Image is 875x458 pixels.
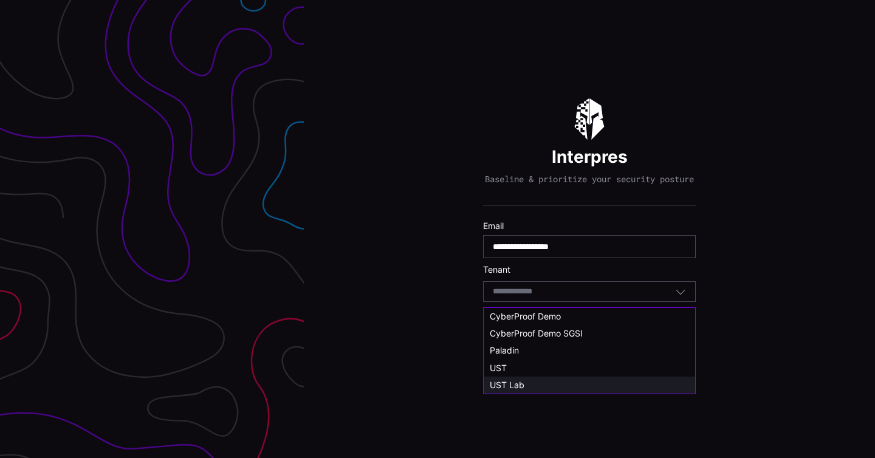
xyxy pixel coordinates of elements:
[490,363,507,373] span: UST
[490,380,524,390] span: UST Lab
[483,220,696,231] label: Email
[490,345,519,355] span: Paladin
[490,311,561,321] span: CyberProof Demo
[483,264,696,275] label: Tenant
[552,146,628,168] h1: Interpres
[675,286,686,297] button: Toggle options menu
[485,174,694,185] p: Baseline & prioritize your security posture
[490,328,583,338] span: CyberProof Demo SGSI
